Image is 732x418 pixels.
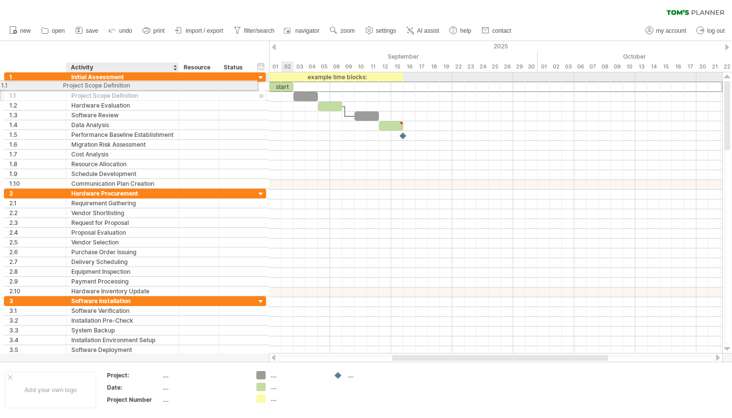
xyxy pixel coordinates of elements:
[9,169,66,178] div: 1.9
[71,345,174,354] div: Software Deployment
[403,62,416,72] div: Tuesday, 16 September 2025
[119,27,132,34] span: undo
[696,62,709,72] div: Monday, 20 October 2025
[9,130,66,139] div: 1.5
[648,62,660,72] div: Tuesday, 14 October 2025
[271,395,324,403] div: ....
[71,101,174,110] div: Hardware Evaluation
[9,110,66,120] div: 1.3
[9,228,66,237] div: 2.4
[672,62,684,72] div: Thursday, 16 October 2025
[9,91,66,100] div: 1.1
[71,120,174,130] div: Data Analysis
[376,27,396,34] span: settings
[9,179,66,188] div: 1.10
[71,257,174,266] div: Delivery Scheduling
[327,24,357,37] a: zoom
[513,62,525,72] div: Monday, 29 September 2025
[271,371,324,379] div: ....
[9,247,66,257] div: 2.6
[295,27,319,34] span: navigator
[269,72,403,82] div: example time blocks:
[9,257,66,266] div: 2.7
[71,179,174,188] div: Communication Plan Creation
[71,218,174,227] div: Request for Proposal
[71,72,174,82] div: Initial Assessment
[71,267,174,276] div: Equipment Inspection
[9,140,66,149] div: 1.6
[447,24,474,37] a: help
[318,62,330,72] div: Friday, 5 September 2025
[599,62,611,72] div: Wednesday, 8 October 2025
[574,62,586,72] div: Monday, 6 October 2025
[71,296,174,306] div: Software Installation
[417,27,439,34] span: AI assist
[9,326,66,335] div: 3.3
[9,159,66,169] div: 1.8
[71,316,174,325] div: Installation Pre-Check
[71,91,174,100] div: Project Scope Definition
[538,62,550,72] div: Wednesday, 1 October 2025
[9,198,66,208] div: 2.1
[660,62,672,72] div: Wednesday, 15 October 2025
[9,267,66,276] div: 2.8
[707,27,725,34] span: log out
[355,62,367,72] div: Wednesday, 10 September 2025
[71,198,174,208] div: Requirement Gathering
[106,24,135,37] a: undo
[7,24,34,37] a: new
[71,169,174,178] div: Schedule Development
[9,316,66,325] div: 3.2
[269,62,281,72] div: Monday, 1 September 2025
[71,208,174,218] div: Vendor Shortlisting
[501,62,513,72] div: Friday, 26 September 2025
[282,24,322,37] a: navigator
[71,277,174,286] div: Payment Processing
[52,27,65,34] span: open
[709,62,721,72] div: Tuesday, 21 October 2025
[281,62,293,72] div: Tuesday, 2 September 2025
[269,51,538,62] div: September 2025
[9,218,66,227] div: 2.3
[623,62,635,72] div: Friday, 10 October 2025
[5,372,96,408] div: Add your own logo
[363,24,399,37] a: settings
[492,27,511,34] span: contact
[9,296,66,306] div: 3
[440,62,452,72] div: Friday, 19 September 2025
[71,286,174,296] div: Hardware Inventory Update
[224,63,245,72] div: Status
[643,24,689,37] a: my account
[39,24,68,37] a: open
[71,326,174,335] div: System Backup
[684,62,696,72] div: Friday, 17 October 2025
[477,62,489,72] div: Wednesday, 24 September 2025
[460,27,471,34] span: help
[635,62,648,72] div: Monday, 13 October 2025
[9,72,66,82] div: 1
[428,62,440,72] div: Thursday, 18 September 2025
[71,335,174,345] div: Installation Environment Setup
[525,62,538,72] div: Tuesday, 30 September 2025
[330,62,342,72] div: Monday, 8 September 2025
[9,345,66,354] div: 3.5
[452,62,464,72] div: Monday, 22 September 2025
[9,208,66,218] div: 2.2
[342,62,355,72] div: Tuesday, 9 September 2025
[9,238,66,247] div: 2.5
[163,371,245,379] div: ....
[293,62,306,72] div: Wednesday, 3 September 2025
[71,228,174,237] div: Proposal Evaluation
[391,62,403,72] div: Monday, 15 September 2025
[73,24,101,37] a: save
[71,63,173,72] div: Activity
[340,27,355,34] span: zoom
[71,238,174,247] div: Vendor Selection
[656,27,686,34] span: my account
[71,189,174,198] div: Hardware Procurement
[694,24,728,37] a: log out
[586,62,599,72] div: Tuesday, 7 October 2025
[9,150,66,159] div: 1.7
[367,62,379,72] div: Thursday, 11 September 2025
[489,62,501,72] div: Thursday, 25 September 2025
